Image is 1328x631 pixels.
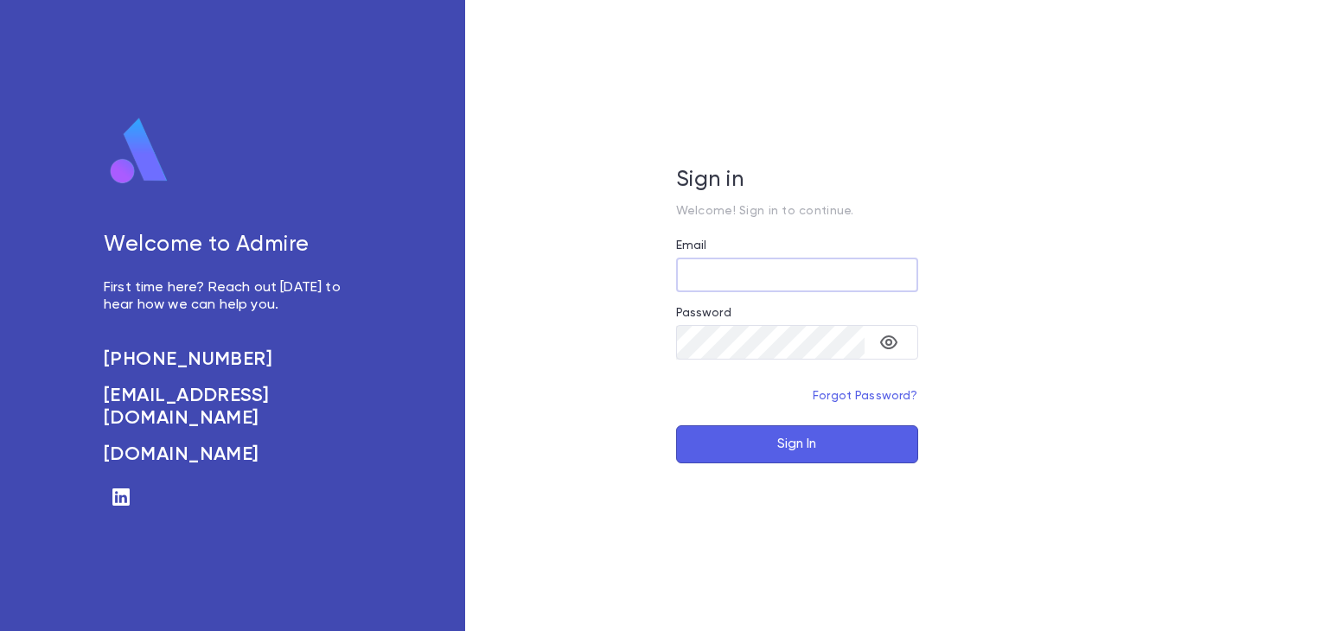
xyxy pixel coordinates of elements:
[104,348,360,371] a: [PHONE_NUMBER]
[676,425,918,463] button: Sign In
[104,385,360,430] a: [EMAIL_ADDRESS][DOMAIN_NAME]
[104,279,360,314] p: First time here? Reach out [DATE] to hear how we can help you.
[676,239,707,252] label: Email
[676,204,918,218] p: Welcome! Sign in to continue.
[104,233,360,258] h5: Welcome to Admire
[871,325,906,360] button: toggle password visibility
[676,168,918,194] h5: Sign in
[104,443,360,466] a: [DOMAIN_NAME]
[104,117,175,186] img: logo
[813,390,918,402] a: Forgot Password?
[676,306,731,320] label: Password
